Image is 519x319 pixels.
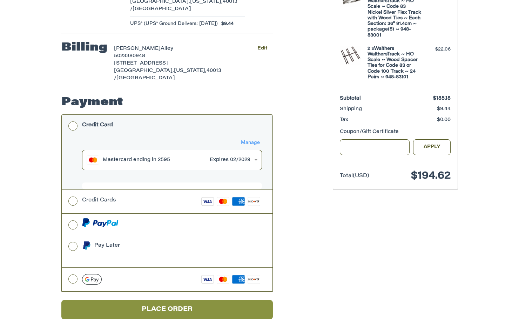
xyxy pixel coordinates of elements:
[116,76,175,81] span: [GEOGRAPHIC_DATA]
[130,20,218,27] span: UPS® (UPS® Ground Delivers: [DATE])
[210,157,250,164] div: Expires 02/2029
[423,46,451,53] div: $22.06
[114,54,145,59] span: 5023380948
[61,95,123,109] h2: Payment
[340,139,410,155] input: Gift Certificate or Coupon Code
[82,150,262,170] button: Mastercard ending in 2595Expires 02/2029
[82,241,91,250] img: Pay Later icon
[218,20,234,27] span: $9.44
[433,96,451,101] span: $185.18
[368,46,421,80] h4: 2 x Walthers WalthersTrack ~ HO Scale ~ Wood Spacer Ties for Code 83 or Code 100 Track ~ 24 Pairs...
[437,107,451,112] span: $9.44
[340,118,348,122] span: Tax
[82,119,113,131] div: Credit Card
[114,68,174,73] span: [GEOGRAPHIC_DATA],
[82,218,119,227] img: PayPal icon
[252,44,273,54] button: Edit
[133,7,191,12] span: [GEOGRAPHIC_DATA]
[437,118,451,122] span: $0.00
[340,173,369,179] span: Total (USD)
[161,46,173,51] span: Alley
[61,41,107,55] h2: Billing
[411,171,451,181] span: $194.62
[103,157,207,164] div: Mastercard ending in 2595
[114,68,221,81] span: 40013 /
[239,139,262,147] button: Manage
[340,128,451,136] div: Coupon/Gift Certificate
[82,194,116,206] div: Credit Cards
[82,274,102,285] img: Google Pay icon
[174,68,207,73] span: [US_STATE],
[340,107,362,112] span: Shipping
[413,139,451,155] button: Apply
[82,252,225,258] iframe: PayPal Message 1
[114,46,161,51] span: [PERSON_NAME]
[94,240,225,251] div: Pay Later
[340,96,361,101] span: Subtotal
[114,61,168,66] span: [STREET_ADDRESS]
